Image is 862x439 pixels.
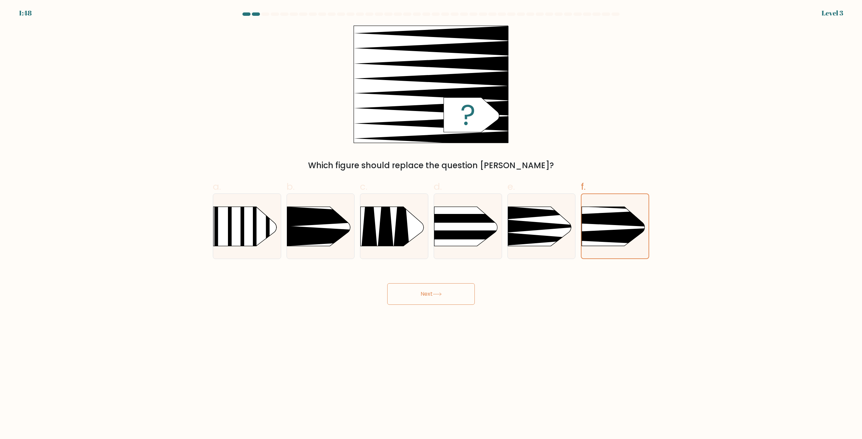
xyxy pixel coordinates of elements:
span: f. [581,180,586,193]
span: d. [434,180,442,193]
div: 1:48 [19,8,32,18]
span: a. [213,180,221,193]
div: Which figure should replace the question [PERSON_NAME]? [217,159,645,172]
div: Level 3 [822,8,843,18]
span: c. [360,180,367,193]
button: Next [387,283,475,305]
span: b. [287,180,295,193]
span: e. [507,180,515,193]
